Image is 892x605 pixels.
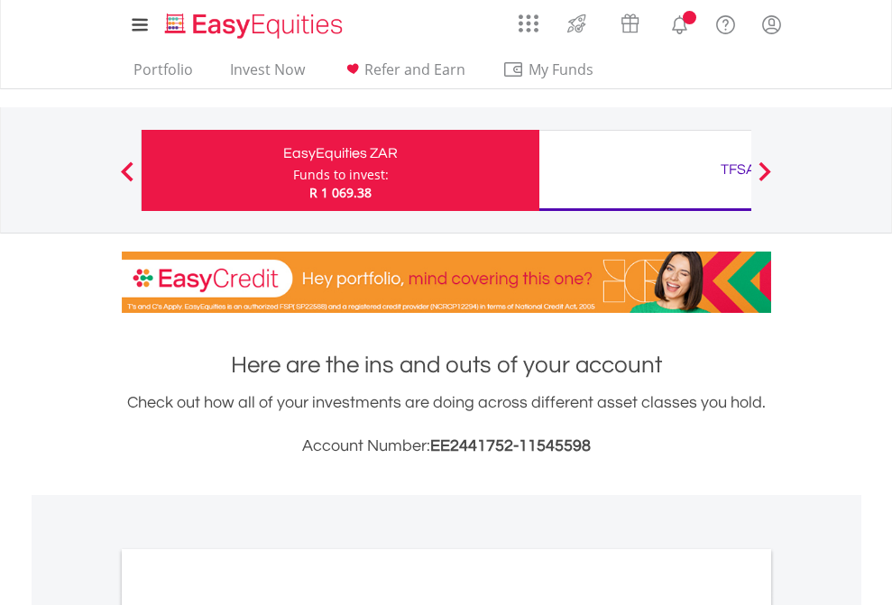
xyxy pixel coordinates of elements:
a: Portfolio [126,60,200,88]
img: thrive-v2.svg [562,9,592,38]
h3: Account Number: [122,434,771,459]
div: Check out how all of your investments are doing across different asset classes you hold. [122,390,771,459]
div: EasyEquities ZAR [152,141,529,166]
a: Home page [158,5,350,41]
img: EasyEquities_Logo.png [161,11,350,41]
span: My Funds [502,58,621,81]
button: Next [747,170,783,188]
img: vouchers-v2.svg [615,9,645,38]
button: Previous [109,170,145,188]
img: EasyCredit Promotion Banner [122,252,771,313]
span: EE2441752-11545598 [430,437,591,454]
a: Notifications [657,5,703,41]
div: Funds to invest: [293,166,389,184]
img: grid-menu-icon.svg [519,14,538,33]
a: Invest Now [223,60,312,88]
a: Vouchers [603,5,657,38]
a: FAQ's and Support [703,5,749,41]
span: R 1 069.38 [309,184,372,201]
a: AppsGrid [507,5,550,33]
h1: Here are the ins and outs of your account [122,349,771,381]
span: Refer and Earn [364,60,465,79]
a: My Profile [749,5,795,44]
a: Refer and Earn [335,60,473,88]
